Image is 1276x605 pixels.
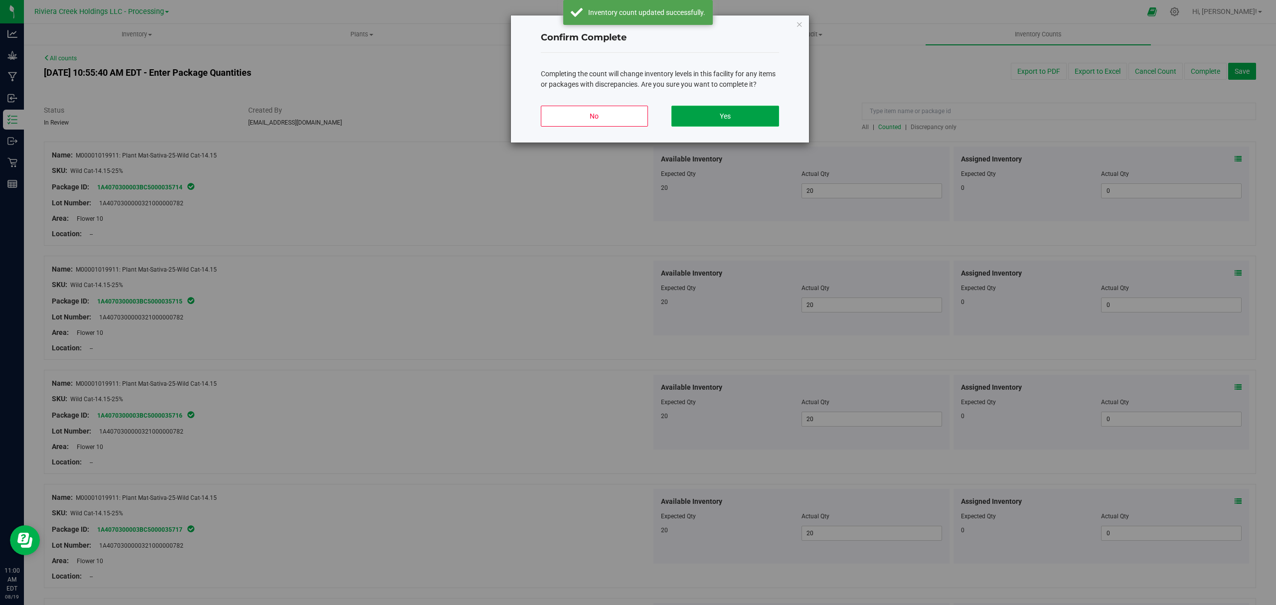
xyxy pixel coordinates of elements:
button: Yes [671,106,779,127]
div: Inventory count updated successfully. [588,7,705,17]
button: No [541,106,648,127]
span: Completing the count will change inventory levels in this facility for any items or packages with... [541,70,776,88]
h4: Confirm Complete [541,31,779,44]
iframe: Resource center [10,525,40,555]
